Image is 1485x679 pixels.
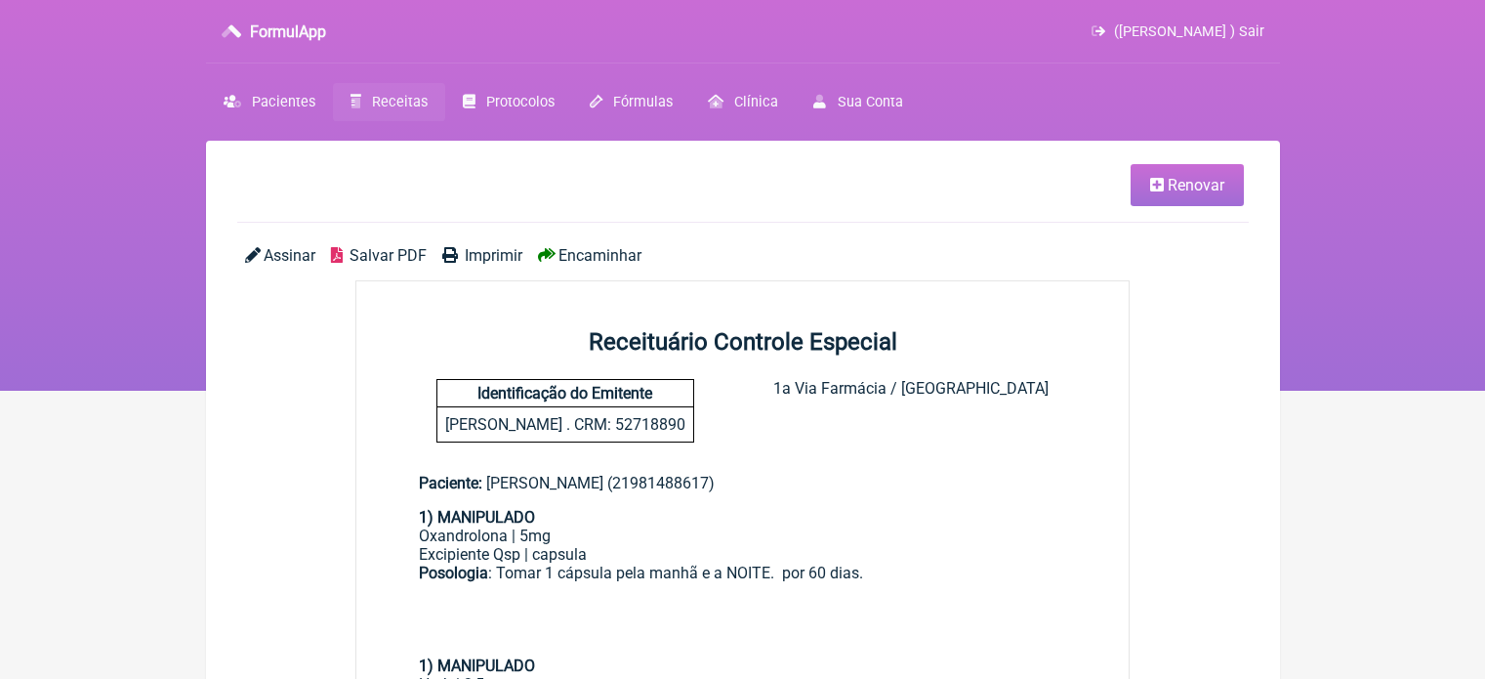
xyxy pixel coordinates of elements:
[572,83,690,121] a: Fórmulas
[356,328,1130,356] h2: Receituário Controle Especial
[206,83,333,121] a: Pacientes
[1168,176,1224,194] span: Renovar
[838,94,903,110] span: Sua Conta
[333,83,445,121] a: Receitas
[331,246,427,265] a: Salvar PDF
[1114,23,1264,40] span: ([PERSON_NAME] ) Sair
[773,379,1049,443] div: 1a Via Farmácia / [GEOGRAPHIC_DATA]
[437,407,693,442] p: [PERSON_NAME] . CRM: 52718890
[419,508,535,527] strong: 1) MANIPULADO
[734,94,778,110] span: Clínica
[796,83,920,121] a: Sua Conta
[419,474,482,492] span: Paciente:
[252,94,315,110] span: Pacientes
[264,246,315,265] span: Assinar
[245,246,315,265] a: Assinar
[350,246,427,265] span: Salvar PDF
[690,83,796,121] a: Clínica
[558,246,641,265] span: Encaminhar
[538,246,641,265] a: Encaminhar
[465,246,522,265] span: Imprimir
[250,22,326,41] h3: FormulApp
[419,527,1067,545] div: Oxandrolona | 5mg
[1131,164,1244,206] a: Renovar
[445,83,572,121] a: Protocolos
[419,657,535,675] strong: 1) MANIPULADO
[486,94,555,110] span: Protocolos
[1092,23,1263,40] a: ([PERSON_NAME] ) Sair
[372,94,428,110] span: Receitas
[613,94,673,110] span: Fórmulas
[419,474,1067,492] div: [PERSON_NAME] (21981488617)
[419,564,488,582] strong: Posologia
[437,380,693,407] h4: Identificação do Emitente
[442,246,522,265] a: Imprimir
[419,545,1067,564] div: Excipiente Qsp | capsula
[419,564,1067,601] div: : Tomar 1 cápsula pela manhã e a NOITE. por 60 dias.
